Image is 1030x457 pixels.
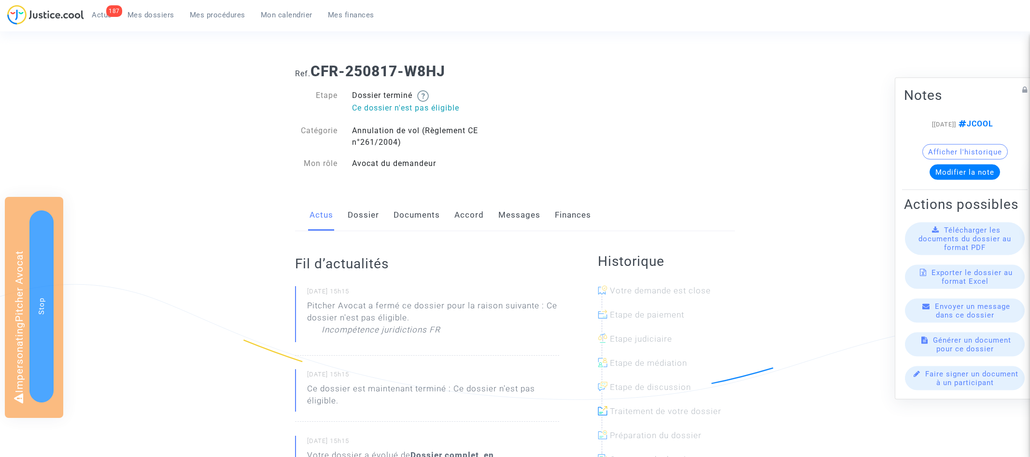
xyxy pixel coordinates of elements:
span: Envoyer un message dans ce dossier [935,302,1010,319]
h2: Actions possibles [904,195,1026,212]
button: Stop [29,210,54,402]
div: Dossier terminé [345,90,515,115]
div: Mon rôle [288,158,345,169]
h2: Historique [598,253,735,270]
span: Mes procédures [190,11,245,19]
span: Mes finances [328,11,374,19]
small: [DATE] 15h15 [307,287,559,300]
a: Mes procédures [182,8,253,22]
img: jc-logo.svg [7,5,84,25]
a: Finances [555,199,591,231]
span: Générer un document pour ce dossier [933,335,1011,353]
img: help.svg [417,90,429,102]
button: Afficher l'historique [922,144,1008,159]
p: Ce dossier est maintenant terminé : Ce dossier n'est pas éligible. [307,383,559,412]
b: CFR-250817-W8HJ [310,63,445,80]
a: Messages [498,199,540,231]
h2: Notes [904,86,1026,103]
span: JCOOL [956,119,993,128]
div: Impersonating [5,197,63,418]
button: Modifier la note [930,164,1000,180]
span: Faire signer un document à un participant [925,369,1018,387]
div: 187 [106,5,122,17]
span: [[DATE]] [932,120,956,127]
a: Dossier [348,199,379,231]
span: Exporter le dossier au format Excel [931,268,1013,285]
div: Avocat du demandeur [345,158,515,169]
span: Stop [37,298,46,315]
span: Votre demande est close [610,286,711,295]
a: Mon calendrier [253,8,320,22]
a: 187Actus [84,8,120,22]
span: Ref. [295,69,310,78]
a: Actus [310,199,333,231]
a: Mes dossiers [120,8,182,22]
div: Catégorie [288,125,345,148]
div: Annulation de vol (Règlement CE n°261/2004) [345,125,515,148]
a: Accord [454,199,484,231]
div: Pitcher Avocat a fermé ce dossier pour la raison suivante : Ce dossier n'est pas éligible. [307,300,559,341]
span: Actus [92,11,112,19]
a: Mes finances [320,8,382,22]
p: Ce dossier n'est pas éligible [352,102,508,114]
h2: Fil d’actualités [295,255,559,272]
span: Télécharger les documents du dossier au format PDF [918,225,1011,251]
span: Mon calendrier [261,11,312,19]
small: [DATE] 15h15 [307,370,559,383]
div: Etape [288,90,345,115]
p: Incompétence juridictions FR [322,324,440,341]
small: [DATE] 15h15 [307,437,559,449]
a: Documents [394,199,440,231]
span: Mes dossiers [127,11,174,19]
